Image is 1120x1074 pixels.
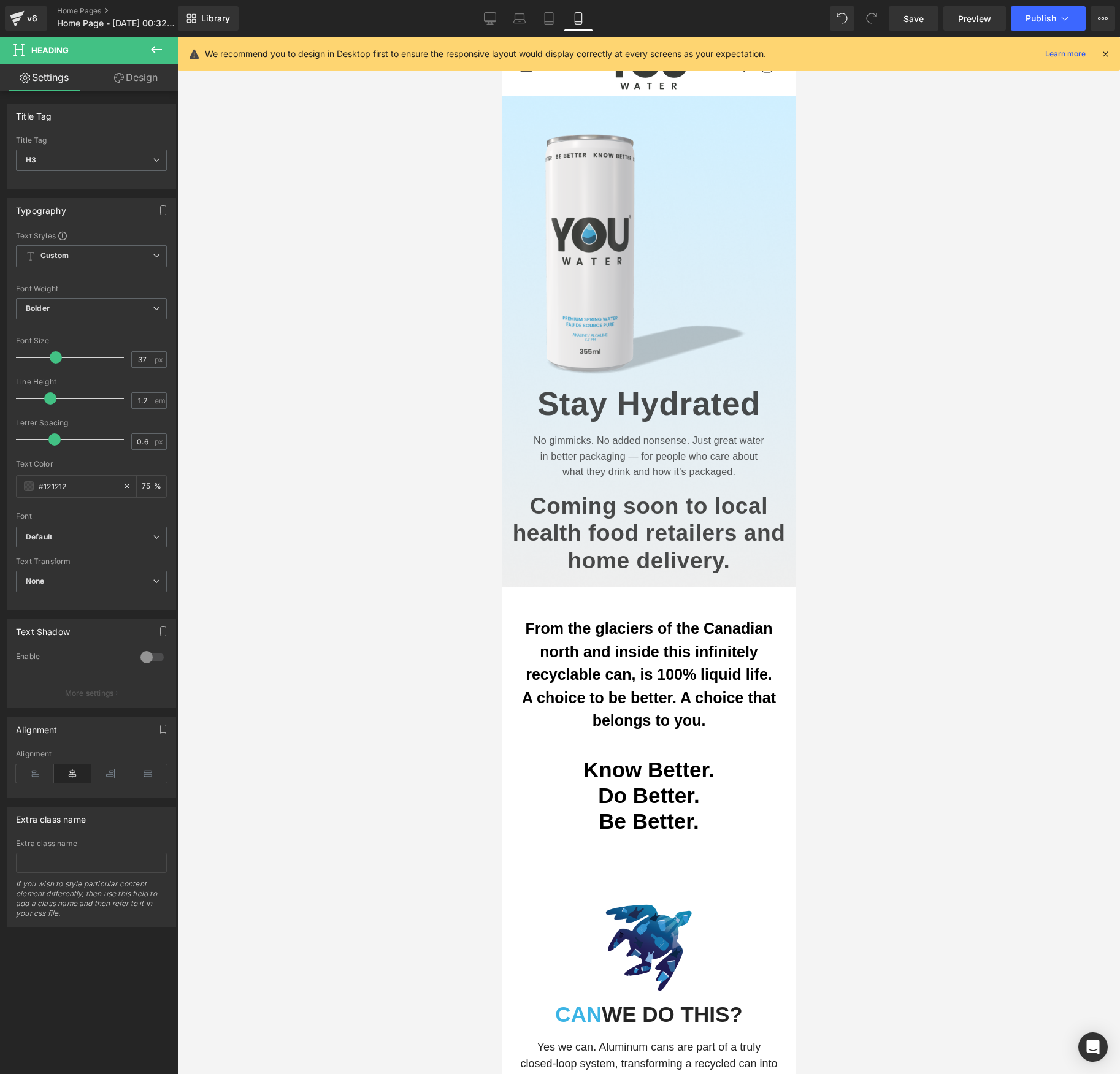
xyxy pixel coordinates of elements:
p: Know Better. [18,720,276,746]
a: Expand / Collapse [47,830,60,845]
button: More [1091,6,1115,31]
span: Row [28,830,47,845]
div: Extra class name [16,839,167,848]
a: v6 [5,6,47,31]
a: Design [91,64,180,91]
b: Custom [40,251,69,261]
p: From the glaciers of the Canadian north and inside this infinitely recyclable can, is 100% liquid... [18,581,276,696]
b: None [26,576,45,585]
i: Default [26,532,52,543]
div: v6 [25,10,40,26]
span: Publish [1026,13,1056,23]
img: YOU WATER [104,7,190,53]
a: Home Pages [57,6,198,16]
div: Extra class name [16,807,86,825]
div: Letter Spacing [16,419,167,427]
div: Font Weight [16,284,167,293]
a: Preview [943,6,1006,31]
summary: Menu [11,17,38,44]
summary: Search [224,17,251,44]
button: Redo [859,6,884,31]
span: em [155,397,165,405]
div: Text Color [16,460,167,468]
span: CAN [53,965,100,989]
div: Text Shadow [16,620,70,637]
button: Publish [1011,6,1086,31]
a: Expand / Collapse [38,582,51,597]
div: Open Intercom Messenger [1078,1032,1108,1062]
a: Mobile [564,6,593,31]
b: H3 [26,155,36,164]
div: Title Tag [16,104,52,121]
a: Learn more [1040,47,1091,61]
div: Alignment [16,718,58,735]
div: Font Size [16,337,167,345]
span: Row [18,582,38,597]
span: Heading [31,45,69,55]
span: Preview [958,12,991,25]
span: px [155,438,165,446]
div: Alignment [16,750,167,758]
p: More settings [65,688,114,699]
div: Text Transform [16,557,167,566]
b: Bolder [26,303,50,313]
a: New Library [178,6,239,31]
div: Line Height [16,378,167,386]
a: YOU WATER [100,2,195,57]
div: If you wish to style particular content element differently, then use this field to add a class n... [16,879,167,926]
span: Home Page - [DATE] 00:32:39 [57,18,175,28]
div: Enable [16,652,128,665]
div: % [137,476,166,497]
div: Title Tag [16,136,167,145]
p: Do Better. [18,746,276,772]
span: Save [903,12,924,25]
div: Text Styles [16,230,167,240]
a: Tablet [534,6,564,31]
p: Be Better. [18,772,276,798]
a: Desktop [475,6,505,31]
input: Color [39,479,117,493]
h2: WE DO THIS? [18,966,276,990]
button: Undo [830,6,854,31]
span: px [155,356,165,364]
p: We recommend you to design in Desktop first to ensure the responsive layout would display correct... [205,47,766,61]
button: More settings [7,679,175,707]
div: Typography [16,199,66,216]
div: Font [16,512,167,520]
span: Library [201,13,230,24]
a: Laptop [505,6,534,31]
